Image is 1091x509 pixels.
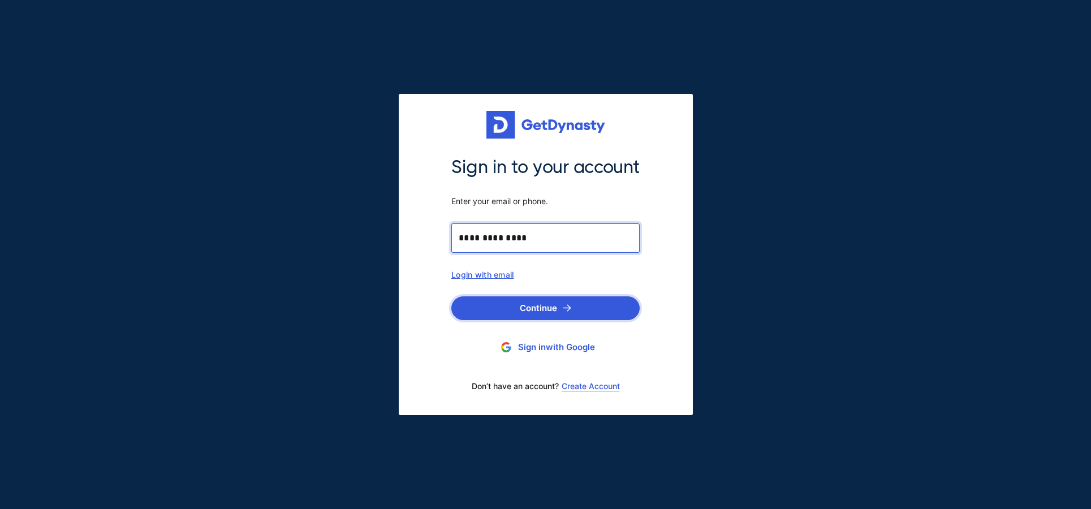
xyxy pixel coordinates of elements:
span: Enter your email or phone. [451,196,640,206]
a: Create Account [562,382,620,391]
div: Login with email [451,270,640,279]
button: Sign inwith Google [451,337,640,358]
span: Sign in to your account [451,156,640,179]
button: Continue [451,296,640,320]
img: Get started for free with Dynasty Trust Company [486,111,605,139]
div: Don’t have an account? [451,374,640,398]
